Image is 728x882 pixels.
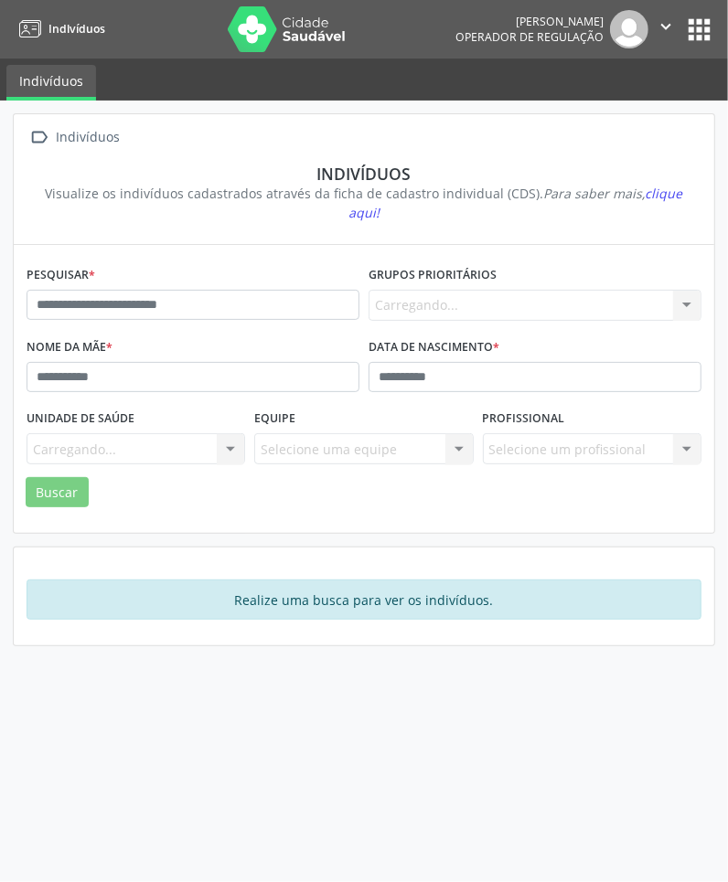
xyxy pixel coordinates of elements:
[483,405,565,433] label: Profissional
[53,124,123,151] div: Indivíduos
[27,579,701,620] div: Realize uma busca para ver os indivíduos.
[648,10,683,48] button: 
[369,334,499,362] label: Data de nascimento
[39,164,689,184] div: Indivíduos
[48,21,105,37] span: Indivíduos
[27,405,134,433] label: Unidade de saúde
[27,124,123,151] a:  Indivíduos
[348,185,683,221] span: clique aqui!
[683,14,715,46] button: apps
[27,334,112,362] label: Nome da mãe
[656,16,676,37] i: 
[455,14,604,29] div: [PERSON_NAME]
[39,184,689,222] div: Visualize os indivíduos cadastrados através da ficha de cadastro individual (CDS).
[369,261,497,290] label: Grupos prioritários
[27,261,95,290] label: Pesquisar
[455,29,604,45] span: Operador de regulação
[610,10,648,48] img: img
[26,477,89,508] button: Buscar
[6,65,96,101] a: Indivíduos
[348,185,683,221] i: Para saber mais,
[27,124,53,151] i: 
[13,14,105,44] a: Indivíduos
[254,405,295,433] label: Equipe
